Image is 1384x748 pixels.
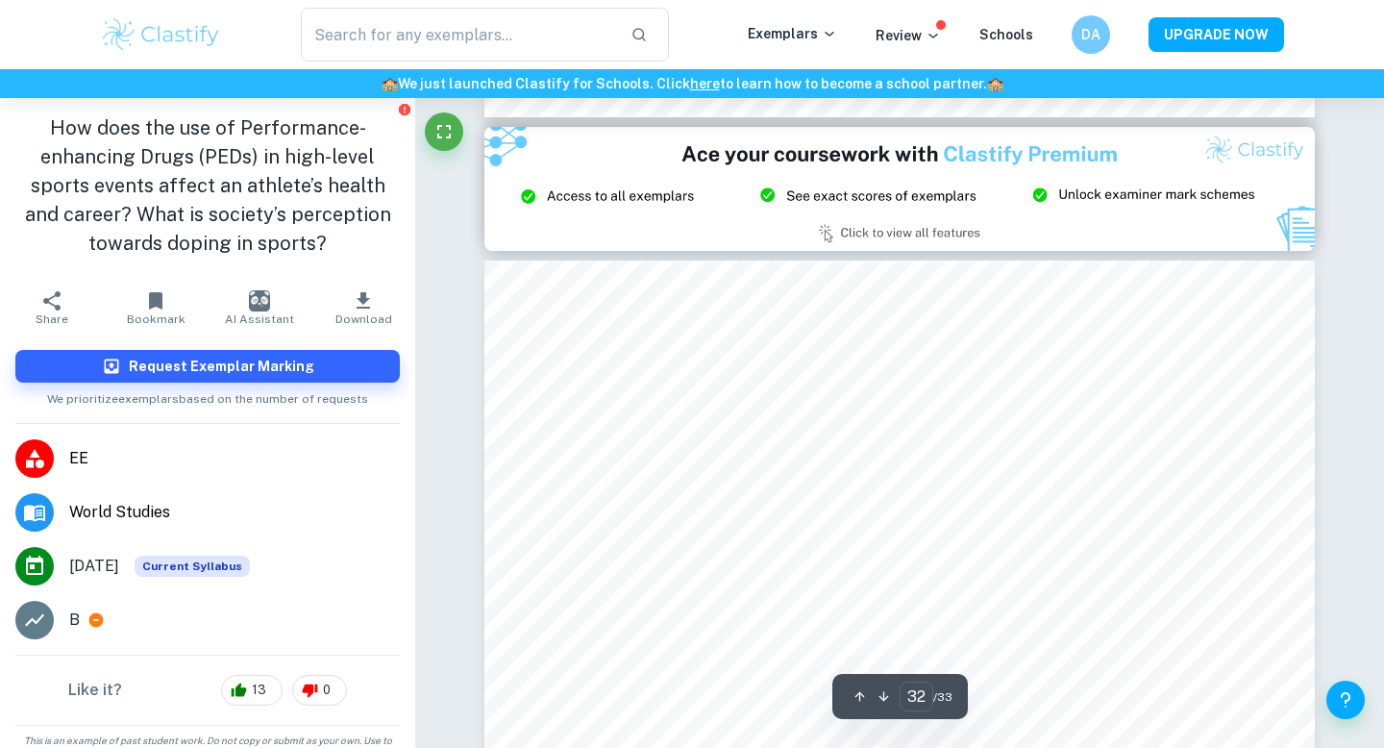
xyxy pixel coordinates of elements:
h6: Like it? [68,679,122,702]
button: Download [311,281,415,335]
img: Ad [484,127,1315,252]
span: EE [69,447,400,470]
div: 13 [221,675,283,706]
div: This exemplar is based on the current syllabus. Feel free to refer to it for inspiration/ideas wh... [135,556,250,577]
span: 0 [312,681,341,700]
span: 🏫 [987,76,1003,91]
p: Exemplars [748,23,837,44]
span: [DATE] [69,555,119,578]
a: here [690,76,720,91]
h6: DA [1080,24,1102,45]
span: Current Syllabus [135,556,250,577]
span: 13 [241,681,277,700]
button: Bookmark [104,281,208,335]
h6: We just launched Clastify for Schools. Click to learn how to become a school partner. [4,73,1380,94]
span: We prioritize exemplars based on the number of requests [47,383,368,408]
h6: Request Exemplar Marking [129,356,314,377]
span: World Studies [69,501,400,524]
button: Fullscreen [425,112,463,151]
button: Request Exemplar Marking [15,350,400,383]
a: Schools [979,27,1033,42]
span: Share [36,312,68,326]
button: DA [1072,15,1110,54]
span: 🏫 [382,76,398,91]
img: AI Assistant [249,290,270,312]
button: Report issue [397,102,411,116]
span: / 33 [933,688,952,706]
p: B [69,609,80,632]
input: Search for any exemplars... [301,8,615,62]
button: UPGRADE NOW [1149,17,1284,52]
h1: How does the use of Performance-enhancing Drugs (PEDs) in high-level sports events affect an athl... [15,113,400,258]
button: AI Assistant [208,281,311,335]
img: Clastify logo [100,15,222,54]
span: AI Assistant [225,312,294,326]
span: Bookmark [127,312,185,326]
div: 0 [292,675,347,706]
button: Help and Feedback [1326,681,1365,719]
span: Download [335,312,392,326]
p: Review [876,25,941,46]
